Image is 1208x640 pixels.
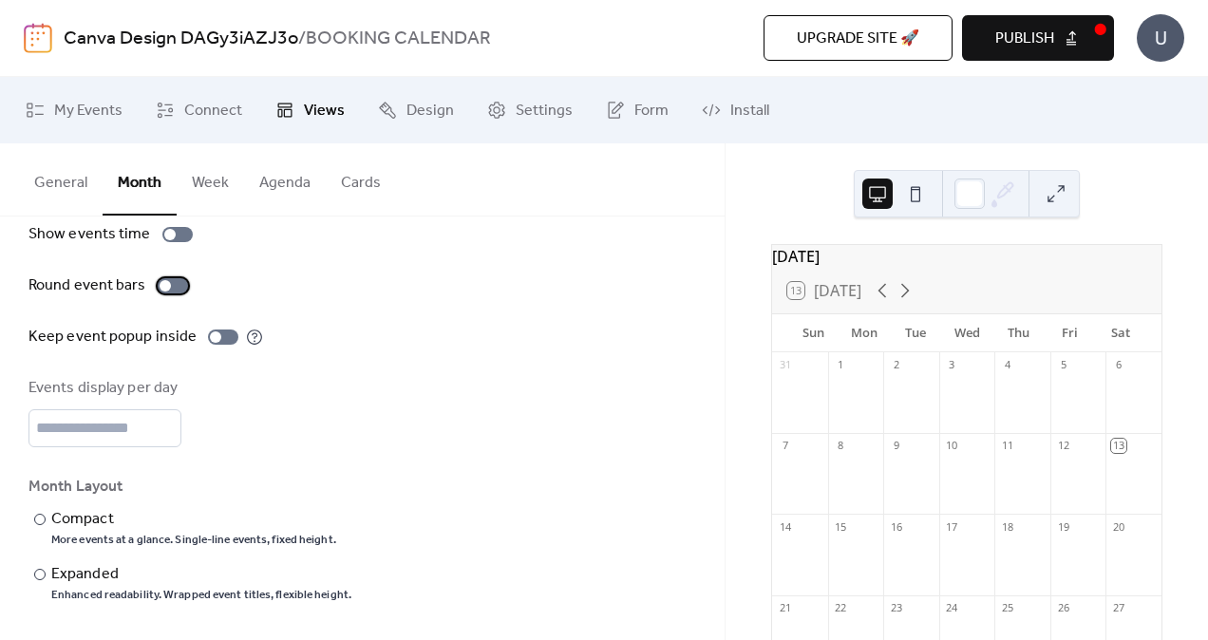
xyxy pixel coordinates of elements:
[1000,358,1014,372] div: 4
[1056,519,1070,534] div: 19
[261,85,359,136] a: Views
[945,358,959,372] div: 3
[1000,519,1014,534] div: 18
[304,100,345,122] span: Views
[839,314,890,352] div: Mon
[890,314,941,352] div: Tue
[64,21,298,57] a: Canva Design DAGy3iAZJ3o
[51,588,351,603] div: Enhanced readability. Wrapped event titles, flexible height.
[298,21,306,57] b: /
[772,245,1161,268] div: [DATE]
[834,601,848,615] div: 22
[28,476,692,499] div: Month Layout
[945,439,959,453] div: 10
[1111,358,1125,372] div: 6
[51,533,336,548] div: More events at a glance. Single-line events, fixed height.
[51,508,332,531] div: Compact
[28,326,197,348] div: Keep event popup inside
[778,358,792,372] div: 31
[995,28,1054,50] span: Publish
[1056,358,1070,372] div: 5
[1095,314,1146,352] div: Sat
[1111,601,1125,615] div: 27
[1044,314,1095,352] div: Fri
[1056,601,1070,615] div: 26
[326,143,396,214] button: Cards
[889,601,903,615] div: 23
[364,85,468,136] a: Design
[28,223,151,246] div: Show events time
[1000,601,1014,615] div: 25
[787,314,839,352] div: Sun
[1111,519,1125,534] div: 20
[834,358,848,372] div: 1
[184,100,242,122] span: Connect
[778,601,792,615] div: 21
[28,377,178,400] div: Events display per day
[244,143,326,214] button: Agenda
[889,439,903,453] div: 9
[778,519,792,534] div: 14
[51,563,348,586] div: Expanded
[473,85,587,136] a: Settings
[516,100,573,122] span: Settings
[1056,439,1070,453] div: 12
[778,439,792,453] div: 7
[24,23,52,53] img: logo
[764,15,953,61] button: Upgrade site 🚀
[889,358,903,372] div: 2
[1000,439,1014,453] div: 11
[797,28,919,50] span: Upgrade site 🚀
[962,15,1114,61] button: Publish
[177,143,244,214] button: Week
[11,85,137,136] a: My Events
[688,85,783,136] a: Install
[945,601,959,615] div: 24
[103,143,177,216] button: Month
[634,100,669,122] span: Form
[28,274,146,297] div: Round event bars
[889,519,903,534] div: 16
[54,100,123,122] span: My Events
[834,519,848,534] div: 15
[142,85,256,136] a: Connect
[992,314,1044,352] div: Thu
[306,21,491,57] b: BOOKING CALENDAR
[941,314,992,352] div: Wed
[834,439,848,453] div: 8
[406,100,454,122] span: Design
[19,143,103,214] button: General
[945,519,959,534] div: 17
[592,85,683,136] a: Form
[1111,439,1125,453] div: 13
[1137,14,1184,62] div: U
[730,100,769,122] span: Install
